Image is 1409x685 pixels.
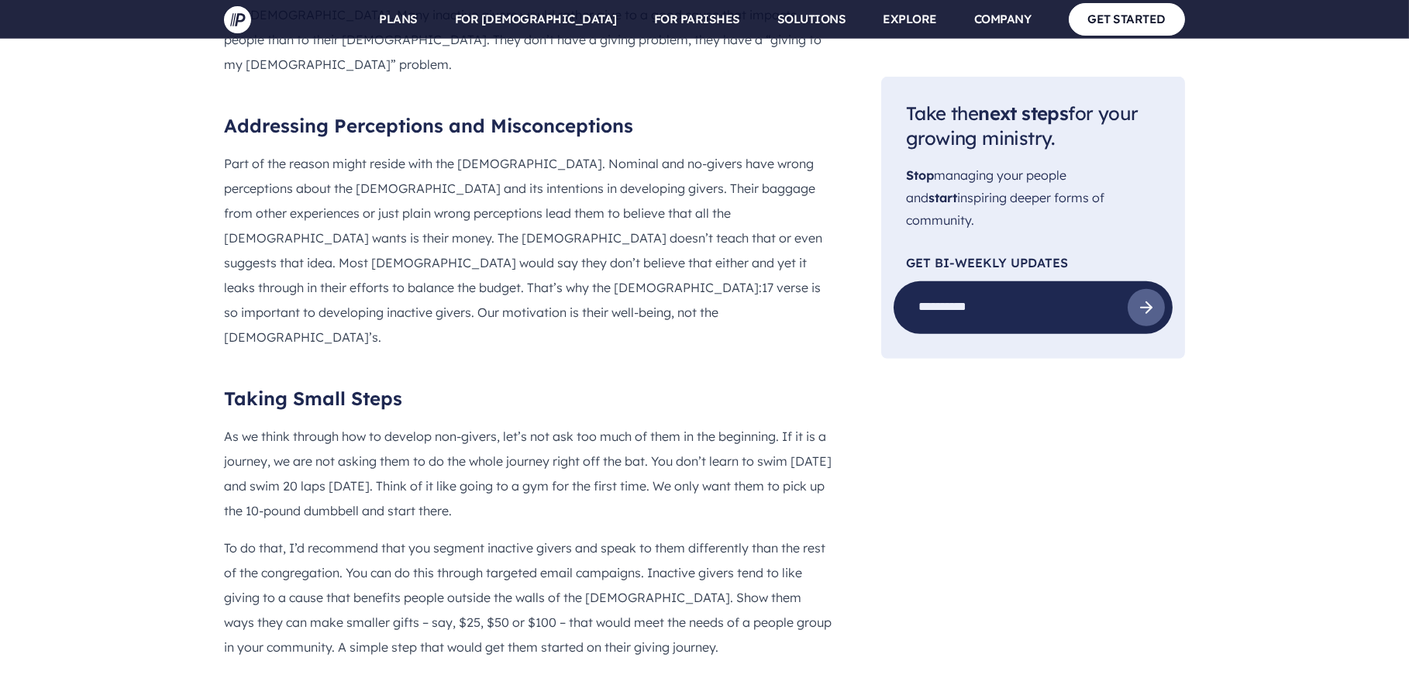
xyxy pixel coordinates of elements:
a: GET STARTED [1069,3,1186,35]
p: Get Bi-Weekly Updates [906,256,1160,268]
span: start [928,189,957,205]
span: Stop [906,167,934,183]
h3: Taking Small Steps [224,387,832,411]
span: Take the for your growing ministry. [906,101,1138,150]
p: To do that, I’d recommend that you segment inactive givers and speak to them differently than the... [224,535,832,659]
p: As we think through how to develop non-givers, let’s not ask too much of them in the beginning. I... [224,424,832,523]
span: next steps [978,101,1068,124]
p: Part of the reason might reside with the [DEMOGRAPHIC_DATA]. Nominal and no-givers have wrong per... [224,151,832,349]
p: managing your people and inspiring deeper forms of community. [906,164,1160,231]
h3: Addressing Perceptions and Misconceptions [224,114,832,139]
